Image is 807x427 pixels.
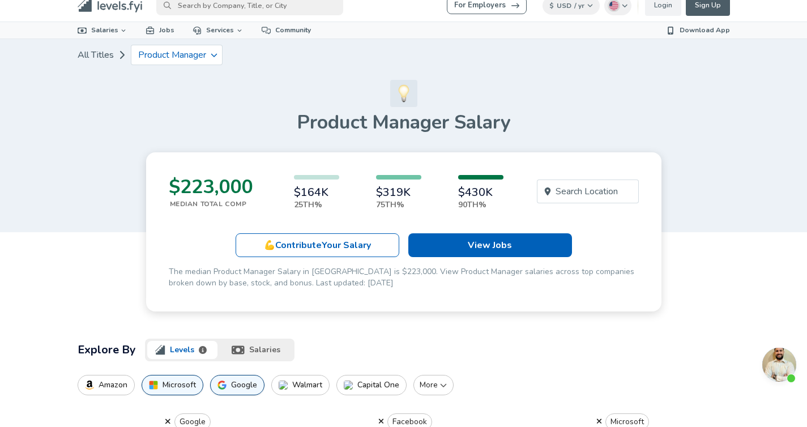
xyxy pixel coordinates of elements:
[169,175,253,199] h3: $223,000
[170,199,253,209] p: Median Total Comp
[271,375,330,395] button: Walmart
[458,199,503,211] p: 90th%
[138,50,206,60] p: Product Manager
[557,1,571,10] span: USD
[163,381,196,390] p: Microsoft
[264,238,371,252] p: 💪 Contribute
[253,22,320,39] a: Community
[357,381,399,390] p: Capital One
[419,379,449,391] p: More
[183,22,253,39] a: Services
[408,233,572,257] a: View Jobs
[155,345,165,355] img: levels.fyi logo
[231,381,257,390] p: Google
[220,339,294,361] button: salaries
[413,375,454,395] button: More
[376,186,421,199] h6: $319K
[78,44,114,66] a: All Titles
[169,266,639,289] p: The median Product Manager Salary in [GEOGRAPHIC_DATA] is $223,000. View Product Manager salaries...
[292,381,322,390] p: Walmart
[468,238,512,252] p: View Jobs
[762,348,796,382] div: Open chat
[136,22,183,39] a: Jobs
[376,199,421,211] p: 75th%
[657,22,739,39] a: Download App
[78,341,136,359] h2: Explore By
[344,381,353,390] img: Capital OneIcon
[149,381,158,390] img: MicrosoftIcon
[142,375,203,395] button: Microsoft
[279,381,288,390] img: WalmartIcon
[99,381,127,390] p: Amazon
[390,80,417,107] img: Product Manager Icon
[145,339,220,361] button: levels.fyi logoLevels
[210,375,264,395] button: Google
[609,1,618,10] img: English (US)
[556,185,618,198] p: Search Location
[78,110,730,134] h1: Product Manager Salary
[217,381,227,390] img: GoogleIcon
[336,375,407,395] button: Capital One
[85,381,94,390] img: AmazonIcon
[294,199,339,211] p: 25th%
[574,1,584,10] span: / yr
[549,1,554,10] span: $
[78,375,135,395] button: Amazon
[458,186,503,199] h6: $430K
[69,22,137,39] a: Salaries
[322,239,371,251] span: Your Salary
[236,233,399,257] a: 💪ContributeYour Salary
[294,186,339,199] h6: $164K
